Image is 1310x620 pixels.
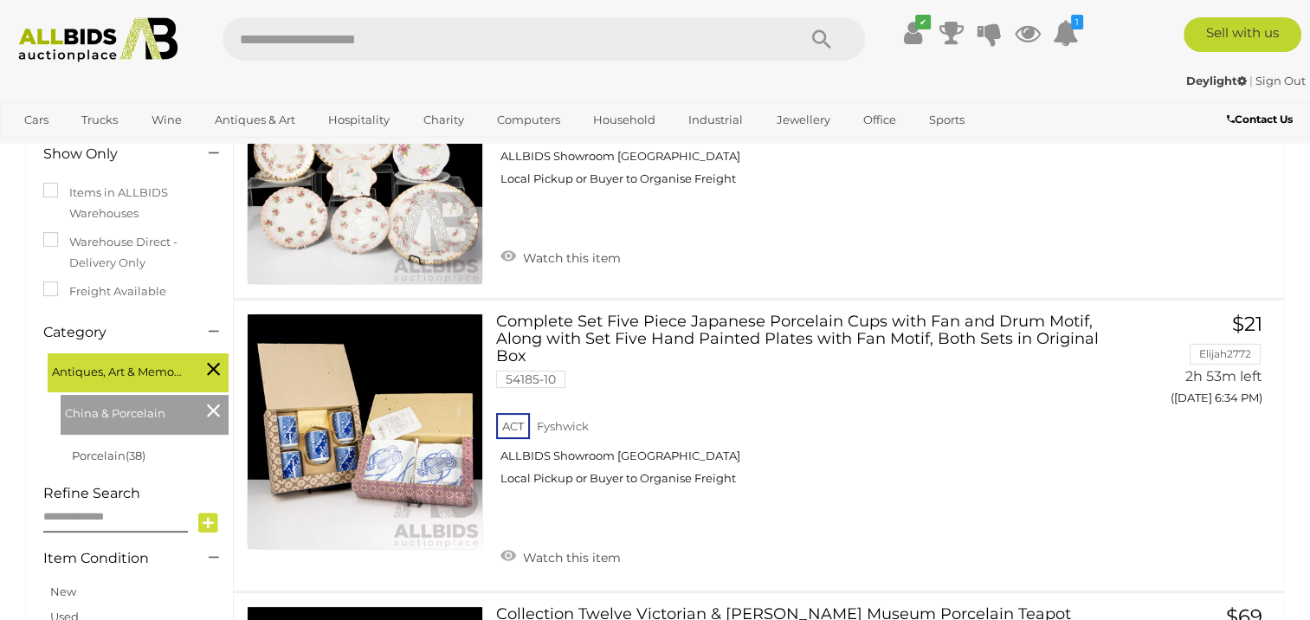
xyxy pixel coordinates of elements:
span: (38) [126,449,145,462]
a: Computers [486,106,571,134]
a: Contact Us [1227,110,1297,129]
a: Collection Nine Pieces Vintage Mismatched [PERSON_NAME] Porcelain 51906-151 ACT Fyshwick ALLBIDS ... [509,48,1096,200]
a: 1 [1053,17,1079,48]
a: Trucks [70,106,129,134]
label: Warehouse Direct - Delivery Only [43,232,216,273]
span: | [1249,74,1253,87]
a: Watch this item [496,243,625,269]
a: Cars [13,106,60,134]
h4: Refine Search [43,486,229,501]
a: Sign Out [1255,74,1306,87]
a: Deylight [1186,74,1249,87]
a: $21 Elijah2772 2h 53m left ([DATE] 6:34 PM) [1122,313,1267,415]
a: Porcelain(38) [72,449,145,462]
span: Antiques, Art & Memorabilia [52,358,182,382]
img: Allbids.com.au [10,17,186,62]
i: 1 [1071,15,1083,29]
a: Sports [918,106,976,134]
h4: Item Condition [43,551,183,566]
a: Sell with us [1184,17,1301,52]
a: [GEOGRAPHIC_DATA] [13,134,158,163]
a: Hospitality [317,106,401,134]
a: Watch this item [496,543,625,569]
label: Items in ALLBIDS Warehouses [43,183,216,223]
button: Search [778,17,865,61]
a: Complete Set Five Piece Japanese Porcelain Cups with Fan and Drum Motif, Along with Set Five Hand... [509,313,1096,500]
a: ✔ [900,17,926,48]
a: Industrial [677,106,754,134]
i: ✔ [915,15,931,29]
span: China & Porcelain [65,399,195,423]
strong: Deylight [1186,74,1247,87]
a: Office [852,106,907,134]
label: Freight Available [43,281,166,301]
a: Household [582,106,667,134]
a: Charity [411,106,474,134]
b: Contact Us [1227,113,1293,126]
h4: Show Only [43,146,183,162]
a: Jewellery [765,106,842,134]
h4: Category [43,325,183,340]
span: Watch this item [519,550,621,565]
span: Watch this item [519,250,621,266]
a: $12 Chinabell 2h 52m left ([DATE] 6:33 PM) [1122,48,1267,150]
a: New [50,584,76,598]
a: Wine [140,106,193,134]
a: Antiques & Art [203,106,307,134]
span: $21 [1232,312,1262,336]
